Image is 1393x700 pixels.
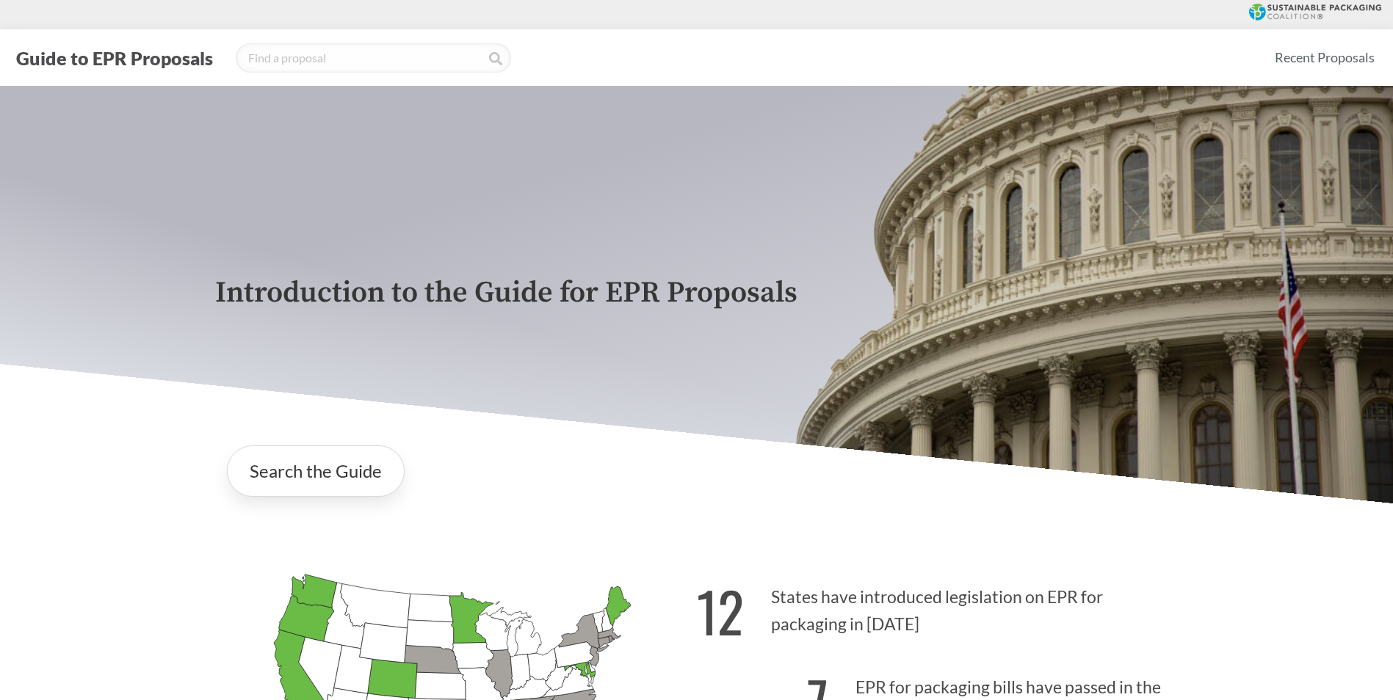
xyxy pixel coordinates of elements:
[227,445,405,497] a: Search the Guide
[236,43,511,73] input: Find a proposal
[1268,41,1381,74] a: Recent Proposals
[697,570,744,652] strong: 12
[12,46,217,70] button: Guide to EPR Proposals
[697,561,1179,652] p: States have introduced legislation on EPR for packaging in [DATE]
[215,277,1179,310] p: Introduction to the Guide for EPR Proposals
